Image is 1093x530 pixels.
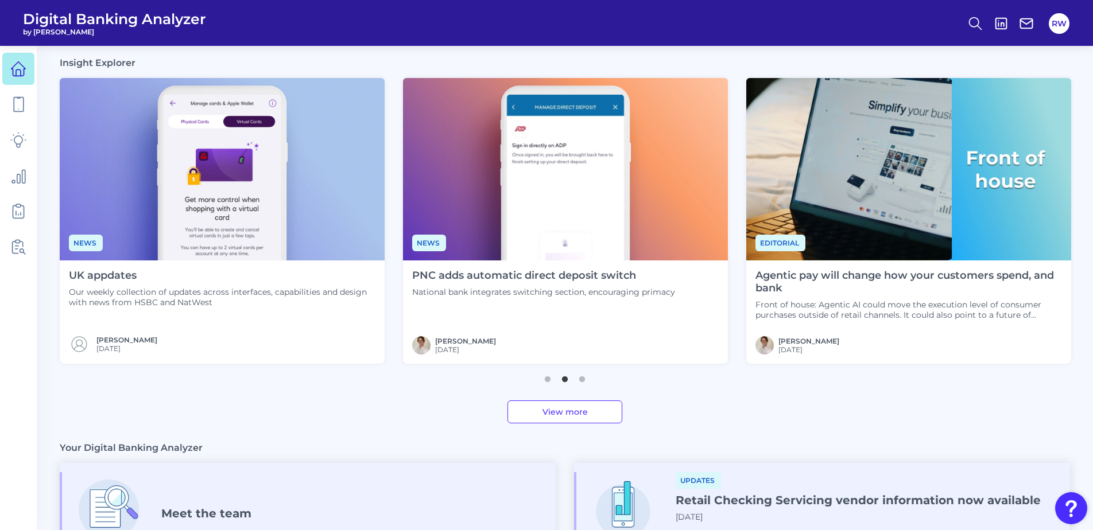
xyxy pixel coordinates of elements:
img: MIchael McCaw [755,336,774,354]
h3: Your Digital Banking Analyzer [60,442,203,454]
img: MIchael McCaw [412,336,431,354]
img: News - Phone (32).png [403,78,728,260]
span: [DATE] [96,344,157,353]
h4: UK appdates [69,270,375,282]
a: Editorial [755,237,805,248]
button: 3 [576,371,588,382]
p: Our weekly collection of updates across interfaces, capabilities and design with news from HSBC a... [69,287,375,307]
img: Appdates - Phone (9).png [60,78,385,260]
span: [DATE] [778,345,839,354]
a: News [412,237,446,248]
a: [PERSON_NAME] [435,337,496,345]
h3: Insight Explorer [60,57,135,69]
span: by [PERSON_NAME] [23,28,206,36]
a: Updates [676,474,721,485]
button: 2 [559,371,571,382]
h4: Meet the team [161,506,251,520]
button: RW [1049,13,1069,34]
p: Front of house: Agentic AI could move the execution level of consumer purchases outside of retail... [755,299,1062,320]
span: Digital Banking Analyzer [23,10,206,28]
a: News [69,237,103,248]
a: [PERSON_NAME] [96,336,157,344]
button: Open Resource Center [1055,492,1087,524]
span: News [412,235,446,251]
h4: Agentic pay will change how your customers spend, and bank [755,270,1062,294]
span: News [69,235,103,251]
span: Updates [676,472,721,489]
button: 1 [542,371,553,382]
span: Editorial [755,235,805,251]
a: [PERSON_NAME] [778,337,839,345]
span: [DATE] [676,512,703,522]
a: View more [507,400,622,423]
h4: Retail Checking Servicing vendor information now available [676,493,1041,507]
span: [DATE] [435,345,496,354]
p: National bank integrates switching section, encouraging primacy [412,287,675,297]
img: Front of House with Right Label (4).png [746,78,1071,260]
h4: PNC adds automatic direct deposit switch [412,270,675,282]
